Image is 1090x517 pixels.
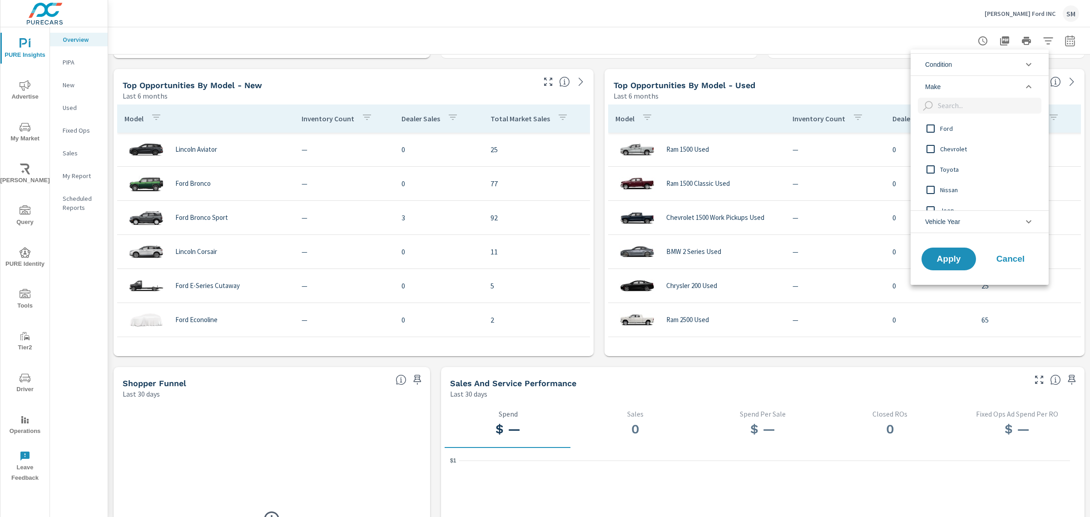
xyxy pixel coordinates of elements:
span: Toyota [940,164,1040,175]
span: Apply [931,255,967,263]
input: Search... [934,98,1041,114]
button: Cancel [983,248,1038,270]
div: Chevrolet [911,139,1047,159]
div: Ford [911,118,1047,139]
span: Chevrolet [940,144,1040,154]
span: Condition [925,54,952,75]
span: Ford [940,123,1040,134]
button: Apply [922,248,976,270]
span: Jeep [940,205,1040,216]
span: Vehicle Year [925,211,960,233]
ul: filter options [911,50,1049,237]
div: Nissan [911,179,1047,200]
span: Cancel [992,255,1029,263]
span: Nissan [940,184,1040,195]
div: Jeep [911,200,1047,220]
span: Make [925,76,941,98]
div: Toyota [911,159,1047,179]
